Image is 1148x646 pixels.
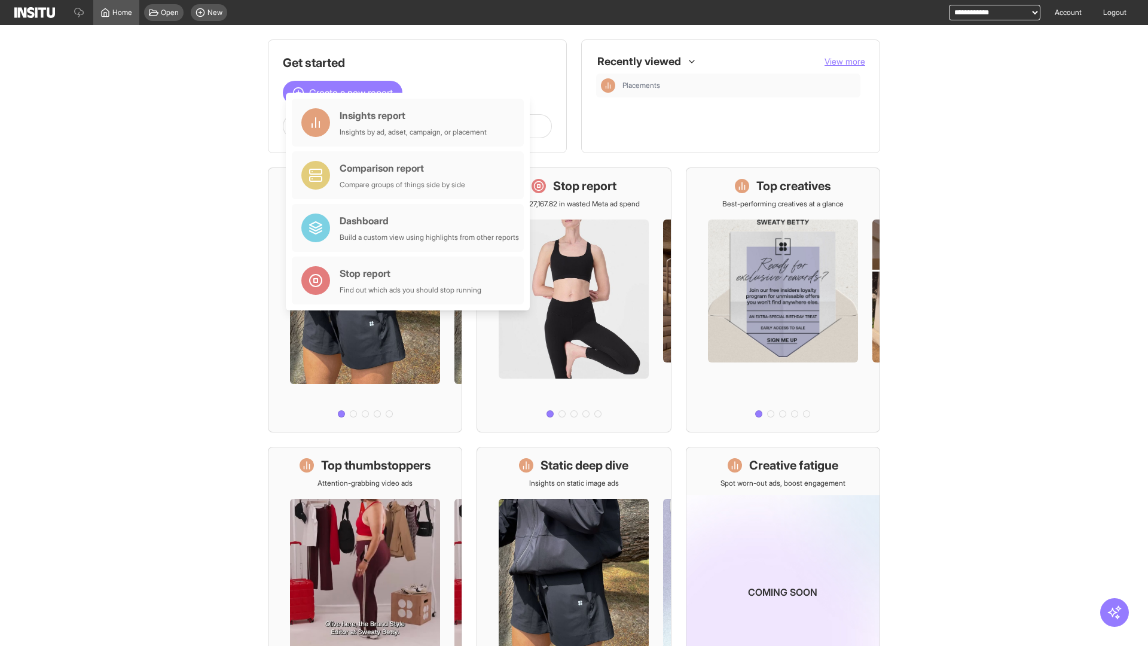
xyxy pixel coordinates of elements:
span: Placements [622,81,660,90]
div: Find out which ads you should stop running [340,285,481,295]
h1: Get started [283,54,552,71]
button: View more [825,56,865,68]
a: What's live nowSee all active ads instantly [268,167,462,432]
p: Insights on static image ads [529,479,619,488]
div: Compare groups of things side by side [340,180,465,190]
div: Stop report [340,266,481,281]
div: Comparison report [340,161,465,175]
h1: Top thumbstoppers [321,457,431,474]
div: Build a custom view using highlights from other reports [340,233,519,242]
a: Stop reportSave £27,167.82 in wasted Meta ad spend [477,167,671,432]
h1: Top creatives [756,178,831,194]
div: Insights by ad, adset, campaign, or placement [340,127,487,137]
button: Create a new report [283,81,402,105]
span: Create a new report [309,86,393,100]
span: Placements [622,81,856,90]
p: Best-performing creatives at a glance [722,199,844,209]
p: Attention-grabbing video ads [317,479,413,488]
div: Insights [601,78,615,93]
p: Save £27,167.82 in wasted Meta ad spend [508,199,640,209]
h1: Stop report [553,178,616,194]
a: Top creativesBest-performing creatives at a glance [686,167,880,432]
span: New [207,8,222,17]
h1: Static deep dive [541,457,628,474]
img: Logo [14,7,55,18]
span: View more [825,56,865,66]
span: Open [161,8,179,17]
div: Insights report [340,108,487,123]
div: Dashboard [340,214,519,228]
span: Home [112,8,132,17]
